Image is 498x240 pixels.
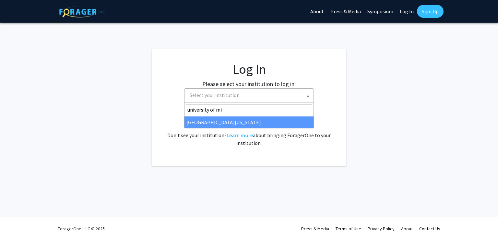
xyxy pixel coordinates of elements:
[184,88,314,103] span: Select your institution
[5,211,28,235] iframe: Chat
[417,5,444,18] a: Sign Up
[301,226,329,232] a: Press & Media
[184,116,314,128] li: [GEOGRAPHIC_DATA][US_STATE]
[336,226,361,232] a: Terms of Use
[59,6,105,17] img: ForagerOne Logo
[227,132,253,138] a: Learn more about bringing ForagerOne to your institution
[190,92,240,98] span: Select your institution
[165,61,333,77] h1: Log In
[419,226,440,232] a: Contact Us
[368,226,395,232] a: Privacy Policy
[401,226,413,232] a: About
[58,217,105,240] div: ForagerOne, LLC © 2025
[186,104,312,115] input: Search
[187,89,314,102] span: Select your institution
[202,80,296,88] label: Please select your institution to log in:
[165,116,333,147] div: No account? . Don't see your institution? about bringing ForagerOne to your institution.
